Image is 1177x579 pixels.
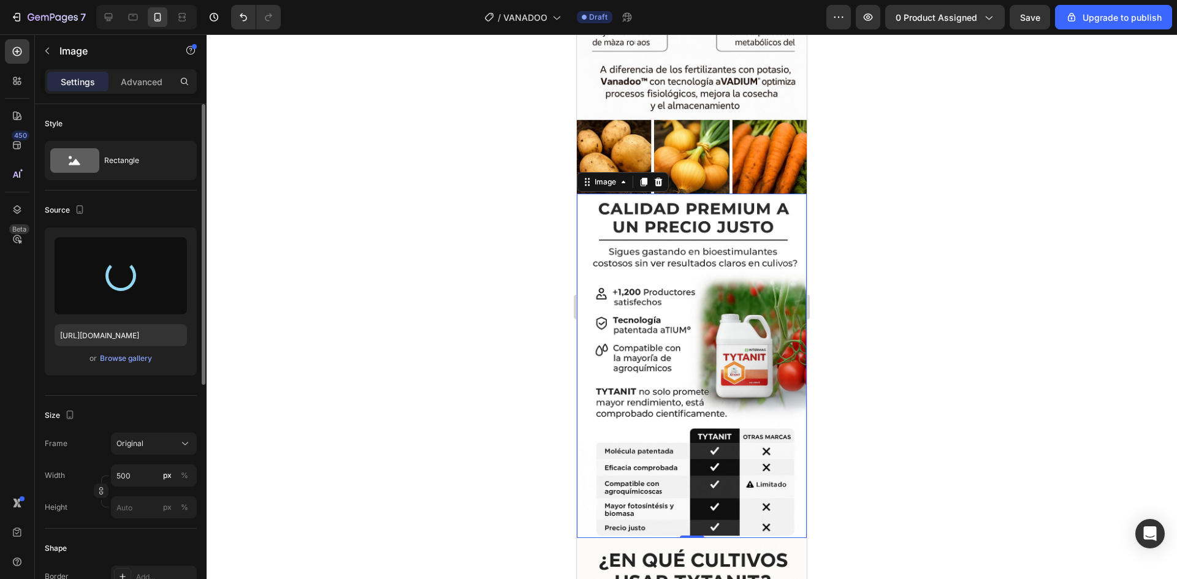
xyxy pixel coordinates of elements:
[181,470,188,481] div: %
[45,202,87,219] div: Source
[90,351,97,366] span: or
[231,5,281,29] div: Undo/Redo
[45,470,65,481] label: Width
[5,5,91,29] button: 7
[177,500,192,515] button: px
[45,502,67,513] label: Height
[104,146,179,175] div: Rectangle
[45,407,77,424] div: Size
[589,12,608,23] span: Draft
[59,44,164,58] p: Image
[1135,519,1165,548] div: Open Intercom Messenger
[121,75,162,88] p: Advanced
[1020,12,1040,23] span: Save
[45,543,67,554] div: Shape
[885,5,1005,29] button: 0 product assigned
[45,438,67,449] label: Frame
[177,468,192,483] button: px
[1065,11,1162,24] div: Upgrade to publish
[116,438,143,449] span: Original
[9,224,29,234] div: Beta
[80,10,86,25] p: 7
[896,11,977,24] span: 0 product assigned
[111,496,197,518] input: px%
[498,11,501,24] span: /
[111,464,197,486] input: px%
[45,118,63,129] div: Style
[181,502,188,513] div: %
[1055,5,1172,29] button: Upgrade to publish
[503,11,547,24] span: VANADOO
[1010,5,1050,29] button: Save
[99,352,153,365] button: Browse gallery
[163,502,172,513] div: px
[163,470,172,481] div: px
[55,324,187,346] input: https://example.com/image.jpg
[160,500,175,515] button: %
[111,433,197,455] button: Original
[61,75,95,88] p: Settings
[160,468,175,483] button: %
[100,353,152,364] div: Browse gallery
[577,34,807,579] iframe: Design area
[12,131,29,140] div: 450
